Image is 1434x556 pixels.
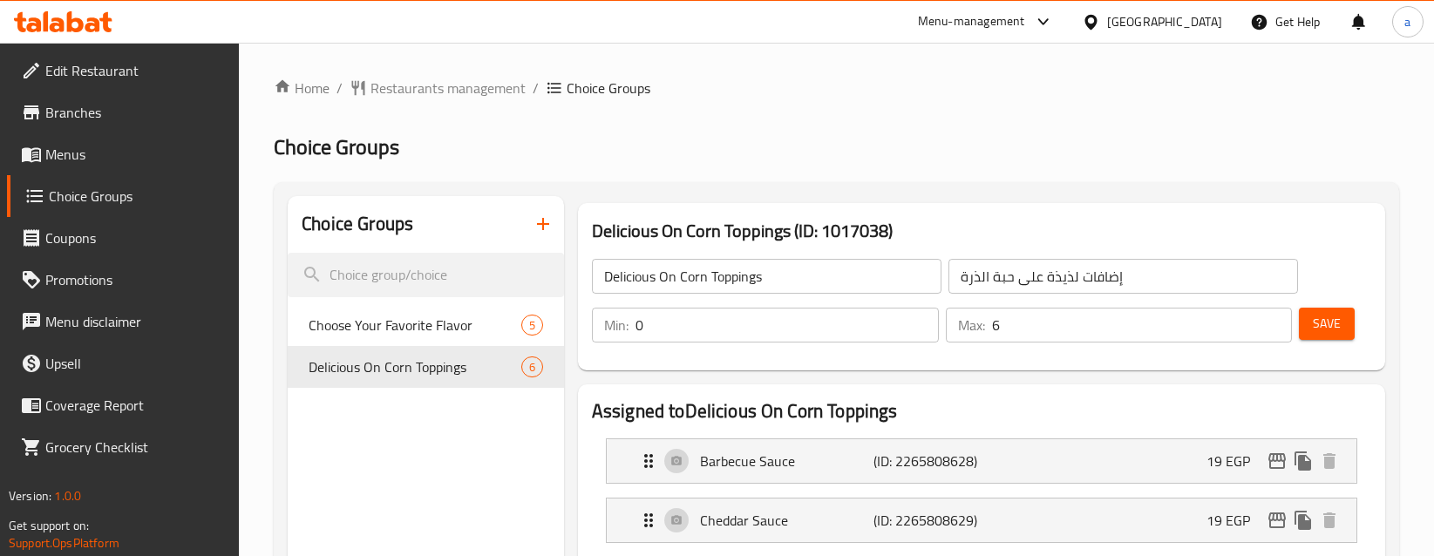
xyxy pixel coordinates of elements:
span: Menu disclaimer [45,311,226,332]
button: edit [1264,448,1290,474]
span: Choice Groups [567,78,650,98]
div: Delicious On Corn Toppings6 [288,346,564,388]
h2: Assigned to Delicious On Corn Toppings [592,398,1371,424]
div: Choose Your Favorite Flavor5 [288,304,564,346]
h3: Delicious On Corn Toppings (ID: 1017038) [592,217,1371,245]
a: Support.OpsPlatform [9,532,119,554]
a: Promotions [7,259,240,301]
span: Promotions [45,269,226,290]
div: [GEOGRAPHIC_DATA] [1107,12,1222,31]
span: Edit Restaurant [45,60,226,81]
a: Home [274,78,330,98]
a: Choice Groups [7,175,240,217]
span: Choice Groups [49,186,226,207]
span: Restaurants management [370,78,526,98]
span: Branches [45,102,226,123]
span: Save [1313,313,1341,335]
p: Min: [604,315,629,336]
h2: Choice Groups [302,211,413,237]
span: Choice Groups [274,127,399,166]
li: / [336,78,343,98]
button: Save [1299,308,1355,340]
button: edit [1264,507,1290,533]
div: Choices [521,356,543,377]
button: duplicate [1290,507,1316,533]
li: / [533,78,539,98]
span: Coupons [45,227,226,248]
span: Upsell [45,353,226,374]
div: Choices [521,315,543,336]
p: Cheddar Sauce [700,510,873,531]
a: Edit Restaurant [7,50,240,92]
div: Menu-management [918,11,1025,32]
span: Menus [45,144,226,165]
p: Barbecue Sauce [700,451,873,471]
span: Coverage Report [45,395,226,416]
li: Expand [592,491,1371,550]
button: duplicate [1290,448,1316,474]
span: a [1404,12,1410,31]
span: Version: [9,485,51,507]
p: 19 EGP [1206,451,1264,471]
p: Max: [958,315,985,336]
input: search [288,253,564,297]
span: Choose Your Favorite Flavor [309,315,521,336]
a: Grocery Checklist [7,426,240,468]
p: (ID: 2265808628) [873,451,989,471]
a: Upsell [7,342,240,384]
span: Get support on: [9,514,89,537]
nav: breadcrumb [274,78,1399,98]
a: Coupons [7,217,240,259]
span: Delicious On Corn Toppings [309,356,521,377]
a: Coverage Report [7,384,240,426]
div: Expand [607,498,1356,542]
span: 1.0.0 [54,485,81,507]
span: Grocery Checklist [45,437,226,458]
li: Expand [592,431,1371,491]
span: 6 [522,359,542,376]
span: 5 [522,317,542,334]
a: Restaurants management [350,78,526,98]
div: Expand [607,439,1356,483]
p: (ID: 2265808629) [873,510,989,531]
p: 19 EGP [1206,510,1264,531]
a: Menu disclaimer [7,301,240,342]
a: Branches [7,92,240,133]
button: delete [1316,448,1342,474]
button: delete [1316,507,1342,533]
a: Menus [7,133,240,175]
